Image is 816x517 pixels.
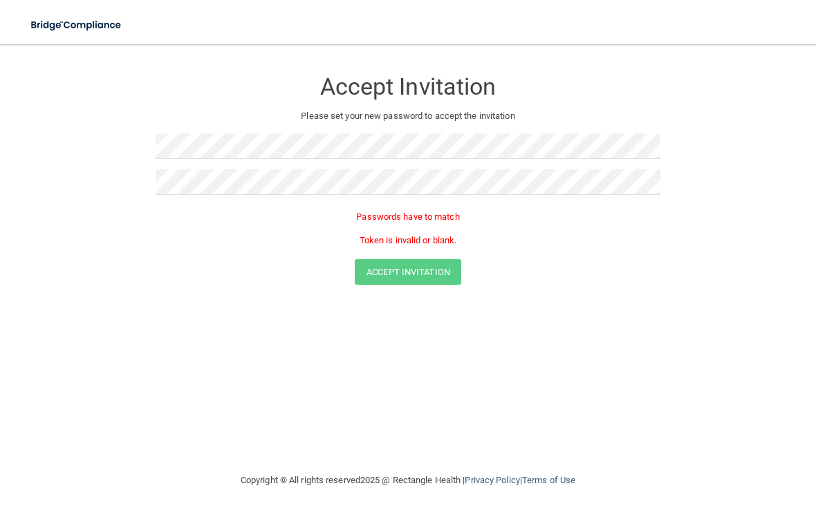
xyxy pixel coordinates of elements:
[465,475,519,485] a: Privacy Policy
[355,259,461,285] button: Accept Invitation
[156,74,660,100] h3: Accept Invitation
[156,232,660,249] p: Token is invalid or blank.
[156,209,660,225] p: Passwords have to match
[522,475,575,485] a: Terms of Use
[156,458,660,502] div: Copyright © All rights reserved 2025 @ Rectangle Health | |
[21,11,133,39] img: bridge_compliance_login_screen.278c3ca4.svg
[166,108,650,124] p: Please set your new password to accept the invitation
